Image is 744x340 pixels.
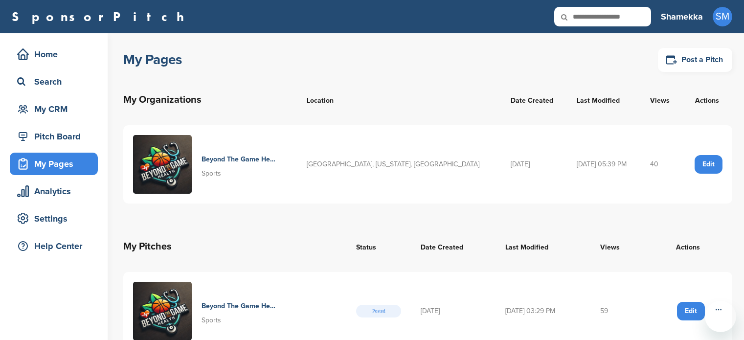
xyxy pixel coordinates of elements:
a: Analytics [10,180,98,203]
a: Pitch Board [10,125,98,148]
div: Analytics [15,182,98,200]
a: Edit [695,155,722,174]
iframe: Button to launch messaging window [705,301,736,332]
a: My CRM [10,98,98,120]
h4: Beyond The Game Health [202,154,277,165]
a: Shamekka [661,6,703,27]
th: Actions [644,229,732,264]
td: 40 [640,125,682,204]
div: My Pages [15,155,98,173]
a: Home [10,43,98,66]
th: Location [297,82,501,117]
h3: Shamekka [661,10,703,23]
a: Help Center [10,235,98,257]
div: Help Center [15,237,98,255]
div: Search [15,73,98,91]
span: SM [713,7,732,26]
a: Settings [10,207,98,230]
span: Sports [202,169,221,178]
a: Edit [677,302,705,320]
a: Search [10,70,98,93]
div: Settings [15,210,98,227]
th: My Pitches [123,229,346,264]
a: SponsorPitch [12,10,190,23]
th: Views [640,82,682,117]
span: Sports [202,316,221,324]
h1: My Pages [123,51,182,68]
div: Home [15,45,98,63]
th: Date Created [501,82,567,117]
a: Beyond the game logo color small Beyond The Game Health Sports [133,135,287,194]
th: Last Modified [567,82,641,117]
th: Date Created [411,229,496,264]
th: Status [346,229,411,264]
a: Post a Pitch [658,48,732,72]
td: [DATE] [501,125,567,204]
th: Actions [682,82,732,117]
th: Last Modified [496,229,590,264]
td: [GEOGRAPHIC_DATA], [US_STATE], [GEOGRAPHIC_DATA] [297,125,501,204]
div: Pitch Board [15,128,98,145]
span: Posted [356,305,401,317]
h4: Beyond The Game Health Events And Workshops [202,301,277,312]
th: Views [590,229,644,264]
a: My Pages [10,153,98,175]
div: My CRM [15,100,98,118]
td: [DATE] 05:39 PM [567,125,641,204]
img: Beyond the game logo color small [133,135,192,194]
th: My Organizations [123,82,297,117]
